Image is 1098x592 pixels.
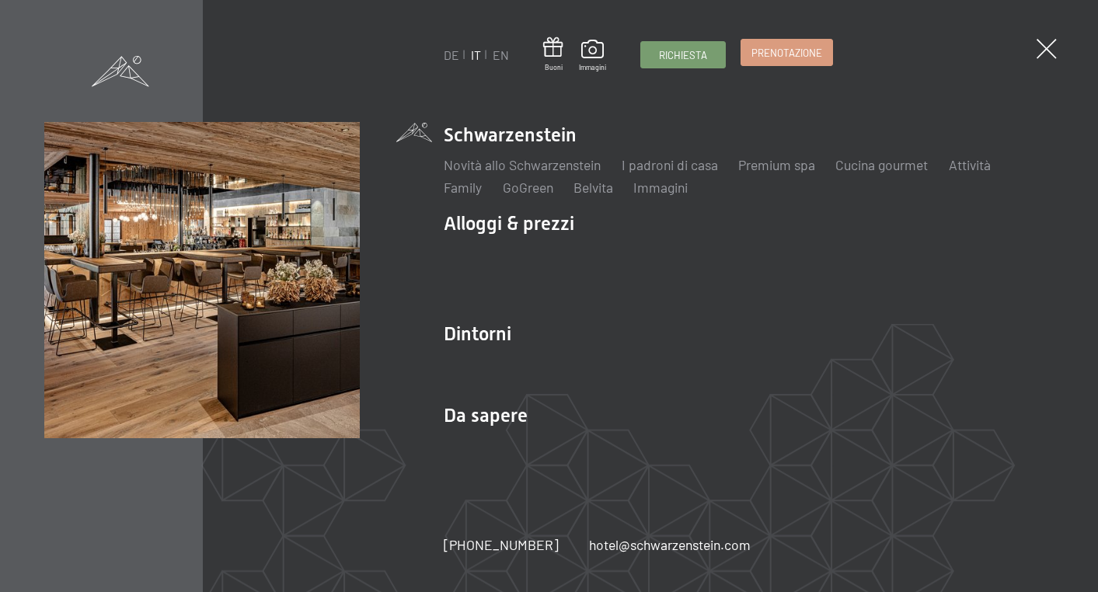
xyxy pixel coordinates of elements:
a: Premium spa [738,156,815,173]
a: Buoni [543,37,563,72]
a: Belvita [573,179,613,196]
span: Richiesta [659,48,707,62]
a: hotel@schwarzenstein.com [589,535,751,555]
a: I padroni di casa [622,156,718,173]
a: IT [471,47,481,62]
span: Immagini [579,63,606,72]
span: Prenotazione [751,46,822,60]
span: Buoni [543,63,563,72]
a: [PHONE_NUMBER] [444,535,559,555]
a: Prenotazione [741,40,832,65]
a: DE [444,47,459,62]
a: Attività [949,156,991,173]
a: Immagini [579,40,606,72]
a: Immagini [633,179,688,196]
a: Family [444,179,482,196]
a: GoGreen [503,179,553,196]
span: [PHONE_NUMBER] [444,536,559,553]
a: Novità allo Schwarzenstein [444,156,601,173]
a: Cucina gourmet [835,156,928,173]
a: EN [493,47,509,62]
a: Richiesta [641,42,725,68]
